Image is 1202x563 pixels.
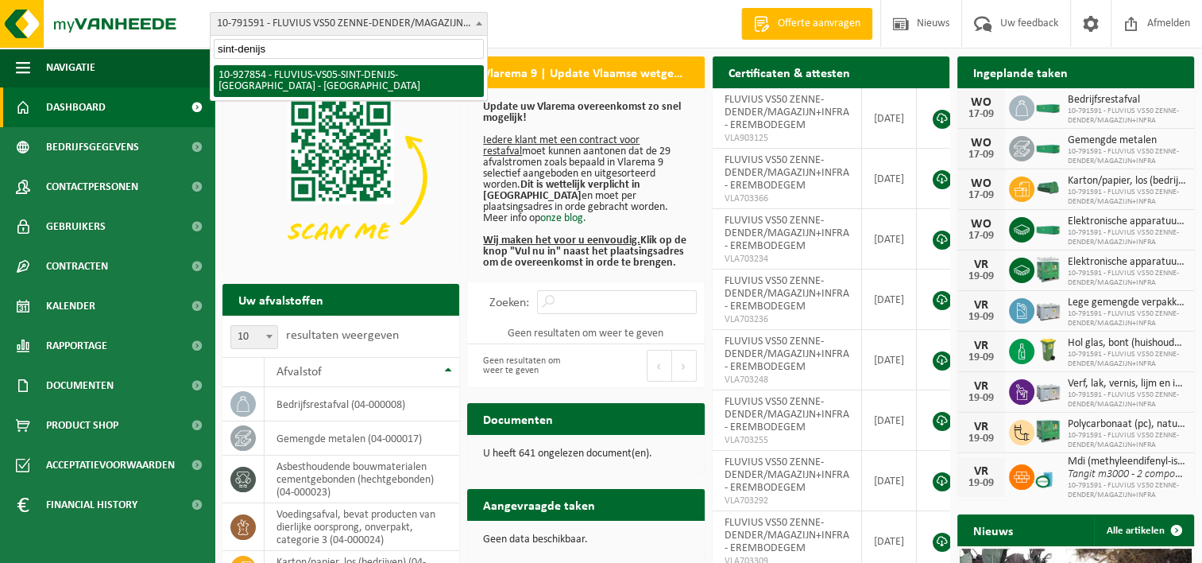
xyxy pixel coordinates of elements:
img: HK-XC-20-GN-00 [1034,221,1061,235]
td: voedingsafval, bevat producten van dierlijke oorsprong, onverpakt, categorie 3 (04-000024) [265,503,459,551]
span: 10-791591 - FLUVIUS VS50 ZENNE-DENDER/MAGAZIJN+INFRA - EREMBODEGEM [211,13,487,35]
img: HK-XC-20-GN-00 [1034,99,1061,114]
div: 19-09 [965,352,997,363]
u: Wij maken het voor u eenvoudig. [483,235,640,247]
span: Lege gemengde verpakkingen van gevaarlijke stoffen [1068,297,1186,309]
td: [DATE] [862,330,917,390]
h2: Vlarema 9 | Update Vlaamse wetgeving [467,56,704,87]
span: 10 [231,326,277,348]
span: Acceptatievoorwaarden [46,445,175,485]
span: Navigatie [46,48,95,87]
span: 10-791591 - FLUVIUS VS50 ZENNE-DENDER/MAGAZIJN+INFRA - EREMBODEGEM [210,12,488,36]
td: [DATE] [862,451,917,511]
span: 10-791591 - FLUVIUS VS50 ZENNE-DENDER/MAGAZIJN+INFRA [1068,269,1186,288]
span: 10-791591 - FLUVIUS VS50 ZENNE-DENDER/MAGAZIJN+INFRA [1068,390,1186,410]
h2: Documenten [467,403,569,434]
button: Next [672,350,697,382]
span: Dashboard [46,87,106,127]
span: 10-791591 - FLUVIUS VS50 ZENNE-DENDER/MAGAZIJN+INFRA [1068,107,1186,126]
u: Iedere klant met een contract voor restafval [483,134,640,157]
div: WO [965,137,997,149]
span: 10-791591 - FLUVIUS VS50 ZENNE-DENDER/MAGAZIJN+INFRA [1068,481,1186,500]
span: Bedrijfsrestafval [1068,94,1186,107]
h2: Aangevraagde taken [467,489,611,520]
span: VLA703248 [725,374,849,386]
img: Download de VHEPlus App [222,88,459,266]
h2: Ingeplande taken [957,56,1084,87]
span: FLUVIUS VS50 ZENNE-DENDER/MAGAZIJN+INFRA - EREMBODEGEM [725,215,849,252]
div: WO [965,96,997,109]
span: Afvalstof [276,366,322,379]
span: VLA703234 [725,253,849,266]
span: Elektronische apparatuur - overige (ove) [1068,215,1186,228]
p: moet kunnen aantonen dat de 29 afvalstromen zoals bepaald in Vlarema 9 selectief aangeboden en ui... [483,102,688,269]
a: Offerte aanvragen [741,8,872,40]
span: 10-791591 - FLUVIUS VS50 ZENNE-DENDER/MAGAZIJN+INFRA [1068,431,1186,450]
span: Contactpersonen [46,167,138,207]
span: 10-791591 - FLUVIUS VS50 ZENNE-DENDER/MAGAZIJN+INFRA [1068,188,1186,207]
span: Bedrijfsgegevens [46,127,139,167]
b: Update uw Vlarema overeenkomst zo snel mogelijk! [483,101,681,124]
button: Previous [647,350,672,382]
span: Karton/papier, los (bedrijven) [1068,175,1186,188]
div: 19-09 [965,393,997,404]
h2: Uw afvalstoffen [222,284,339,315]
td: [DATE] [862,88,917,149]
span: Verf, lak, vernis, lijm en inkt, industrieel in kleinverpakking [1068,378,1186,390]
h2: Nieuws [957,514,1029,546]
span: 10-791591 - FLUVIUS VS50 ZENNE-DENDER/MAGAZIJN+INFRA [1068,350,1186,369]
span: FLUVIUS VS50 ZENNE-DENDER/MAGAZIJN+INFRA - EREMBODEGEM [725,94,849,131]
span: FLUVIUS VS50 ZENNE-DENDER/MAGAZIJN+INFRA - EREMBODEGEM [725,275,849,313]
span: VLA703236 [725,313,849,326]
span: VLA703366 [725,192,849,205]
span: FLUVIUS VS50 ZENNE-DENDER/MAGAZIJN+INFRA - EREMBODEGEM [725,396,849,433]
p: Geen data beschikbaar. [483,534,688,546]
a: onze blog. [540,212,586,224]
td: Geen resultaten om weer te geven [467,322,704,344]
span: FLUVIUS VS50 ZENNE-DENDER/MAGAZIJN+INFRA - EREMBODEGEM [725,456,849,494]
span: VLA903125 [725,132,849,145]
span: Polycarbonaat (pc), naturel [1068,418,1186,431]
div: 19-09 [965,478,997,489]
span: Kalender [46,286,95,326]
span: Hol glas, bont (huishoudelijk) [1068,337,1186,350]
b: Dit is wettelijk verplicht in [GEOGRAPHIC_DATA] [483,179,640,202]
div: WO [965,218,997,231]
span: Mdi (methyleendifenyl-isocyanaat) in kleinverpakking [1068,456,1186,468]
b: Klik op de knop "Vul nu in" naast het plaatsingsadres om de overeenkomst in orde te brengen. [483,235,686,269]
span: FLUVIUS VS50 ZENNE-DENDER/MAGAZIJN+INFRA - EREMBODEGEM [725,336,849,373]
img: PB-HB-1400-HPE-GN-11 [1034,254,1061,284]
span: Gemengde metalen [1068,134,1186,147]
span: FLUVIUS VS50 ZENNE-DENDER/MAGAZIJN+INFRA - EREMBODEGEM [725,517,849,554]
td: [DATE] [862,209,917,270]
div: Geen resultaten om weer te geven [475,348,578,383]
img: PB-LB-0680-HPE-GY-11 [1034,377,1061,404]
div: VR [965,421,997,433]
div: 17-09 [965,231,997,242]
div: VR [965,340,997,352]
span: Offerte aanvragen [774,16,864,32]
span: Contracten [46,247,108,286]
span: Documenten [46,366,114,406]
span: Gebruikers [46,207,106,247]
div: VR [965,258,997,271]
li: 10-927854 - FLUVIUS-VS05-SINT-DENIJS-[GEOGRAPHIC_DATA] - [GEOGRAPHIC_DATA] [214,65,484,97]
span: 10-791591 - FLUVIUS VS50 ZENNE-DENDER/MAGAZIJN+INFRA [1068,147,1186,166]
div: VR [965,465,997,478]
div: 19-09 [965,312,997,323]
td: asbesthoudende bouwmaterialen cementgebonden (hechtgebonden) (04-000023) [265,456,459,503]
td: [DATE] [862,270,917,330]
div: VR [965,380,997,393]
div: 19-09 [965,271,997,282]
span: 10-791591 - FLUVIUS VS50 ZENNE-DENDER/MAGAZIJN+INFRA [1068,309,1186,328]
div: 19-09 [965,433,997,445]
div: 17-09 [965,190,997,201]
span: VLA703292 [725,495,849,507]
span: 10-791591 - FLUVIUS VS50 ZENNE-DENDER/MAGAZIJN+INFRA [1068,228,1186,247]
label: Zoeken: [489,297,529,309]
img: PB-LB-0680-HPE-GY-11 [1034,296,1061,323]
img: WB-0140-HPE-GN-50 [1034,336,1061,363]
p: U heeft 641 ongelezen document(en). [483,448,688,460]
span: Elektronische apparatuur - overige (ove) [1068,256,1186,269]
a: Alle artikelen [1094,514,1192,546]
